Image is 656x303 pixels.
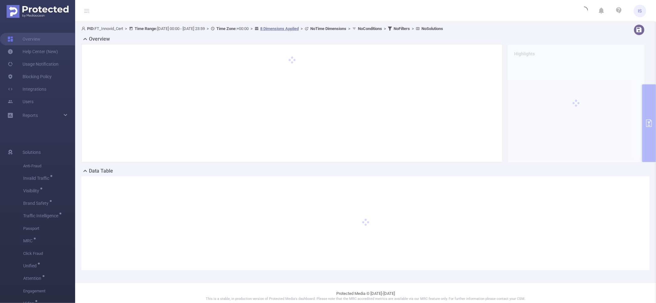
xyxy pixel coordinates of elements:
span: FT_Innovid_Cert [DATE] 00:00 - [DATE] 23:59 +00:00 [81,26,443,31]
span: MRC [23,239,35,243]
b: No Filters [394,26,410,31]
span: Visibility [23,189,41,193]
span: > [299,26,305,31]
span: Click Fraud [23,247,75,260]
span: Engagement [23,285,75,297]
b: No Time Dimensions [310,26,346,31]
h2: Overview [89,35,110,43]
a: Help Center (New) [8,45,58,58]
span: Attention [23,276,44,280]
b: Time Range: [135,26,157,31]
span: Invalid Traffic [23,176,51,180]
b: No Solutions [421,26,443,31]
span: IS [638,5,642,17]
span: > [205,26,211,31]
b: PID: [87,26,95,31]
span: Anti-Fraud [23,160,75,172]
a: Overview [8,33,40,45]
i: icon: loading [581,7,588,15]
a: Users [8,95,34,108]
span: Unified [23,264,39,268]
span: Reports [23,113,38,118]
span: > [410,26,416,31]
span: > [123,26,129,31]
b: No Conditions [358,26,382,31]
span: Passport [23,222,75,235]
i: icon: user [81,27,87,31]
p: This is a stable, in production version of Protected Media's dashboard. Please note that the MRC ... [91,296,640,302]
b: Time Zone: [216,26,237,31]
span: > [249,26,255,31]
span: Solutions [23,146,41,159]
u: 8 Dimensions Applied [260,26,299,31]
a: Integrations [8,83,46,95]
a: Usage Notification [8,58,59,70]
span: Brand Safety [23,201,51,205]
a: Reports [23,109,38,122]
img: Protected Media [7,5,69,18]
h2: Data Table [89,167,113,175]
span: Traffic Intelligence [23,214,60,218]
span: > [382,26,388,31]
a: Blocking Policy [8,70,52,83]
span: > [346,26,352,31]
